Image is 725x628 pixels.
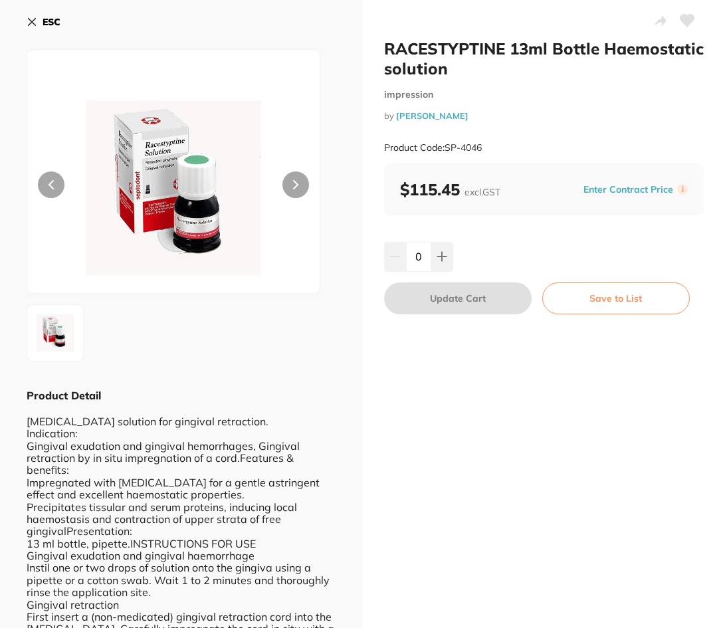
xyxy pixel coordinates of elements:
[400,179,500,199] b: $115.45
[86,83,261,293] img: NDYuanBn
[396,110,468,121] a: [PERSON_NAME]
[384,111,704,121] small: by
[31,309,79,357] img: NDYuanBn
[384,39,704,78] h2: RACESTYPTINE 13ml Bottle Haemostatic solution
[27,11,60,33] button: ESC
[43,16,60,28] b: ESC
[27,389,101,402] b: Product Detail
[384,282,532,314] button: Update Cart
[677,184,688,195] label: i
[384,89,704,100] small: impression
[465,186,500,198] span: excl. GST
[384,142,482,154] small: Product Code: SP-4046
[542,282,690,314] button: Save to List
[579,183,677,196] button: Enter Contract Price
